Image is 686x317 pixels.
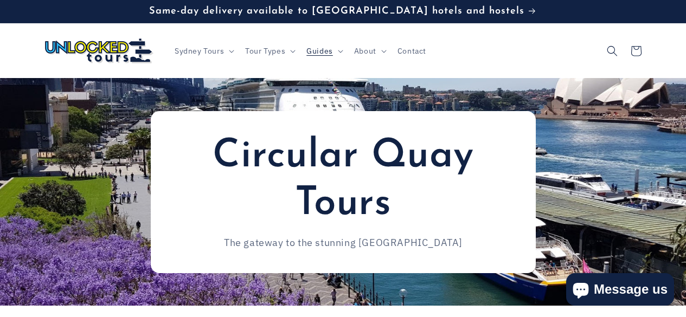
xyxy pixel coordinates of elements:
[391,40,433,62] a: Contact
[245,46,285,56] span: Tour Types
[45,38,153,63] img: Unlocked Tours
[239,40,300,62] summary: Tour Types
[300,40,348,62] summary: Guides
[175,46,224,56] span: Sydney Tours
[348,40,391,62] summary: About
[306,46,333,56] span: Guides
[170,234,517,251] p: The gateway to the stunning [GEOGRAPHIC_DATA]
[563,273,677,308] inbox-online-store-chat: Shopify online store chat
[354,46,376,56] span: About
[41,34,157,67] a: Unlocked Tours
[149,6,524,16] span: Same-day delivery available to [GEOGRAPHIC_DATA] hotels and hostels
[168,40,239,62] summary: Sydney Tours
[398,46,426,56] span: Contact
[600,39,624,63] summary: Search
[170,133,517,229] h2: Circular Quay Tours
